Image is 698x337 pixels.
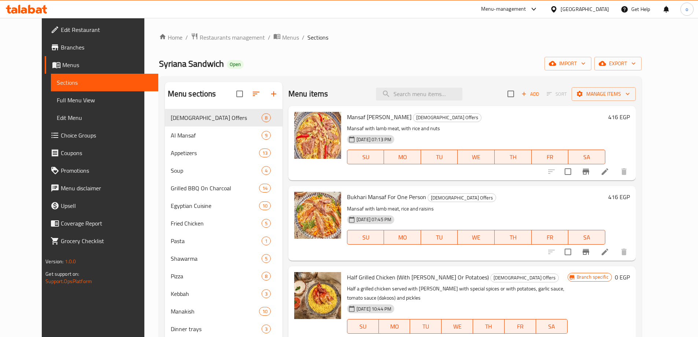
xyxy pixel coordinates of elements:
[262,220,270,227] span: 5
[259,184,271,193] div: items
[347,191,426,202] span: Bukhari Mansaf For One Person
[165,303,282,320] div: Manakish10
[262,326,270,333] span: 3
[262,325,271,333] div: items
[168,88,216,99] h2: Menu sections
[354,305,394,312] span: [DATE] 10:44 PM
[354,136,394,143] span: [DATE] 07:13 PM
[262,273,270,280] span: 8
[520,90,540,98] span: Add
[45,197,158,215] a: Upsell
[171,184,259,193] div: Grilled BBQ On Charcoal
[413,113,481,122] span: [DEMOGRAPHIC_DATA] Offers
[227,60,244,69] div: Open
[410,319,442,334] button: TU
[572,87,636,101] button: Manage items
[171,325,262,333] span: Dinner trays
[347,230,384,245] button: SU
[268,33,270,42] li: /
[387,232,418,243] span: MO
[458,230,495,245] button: WE
[262,113,271,122] div: items
[171,289,262,298] div: Kebbah
[165,250,282,267] div: Shawarma5
[61,184,152,193] span: Menu disclaimer
[45,162,158,179] a: Promotions
[615,243,633,261] button: delete
[45,257,63,266] span: Version:
[615,163,633,180] button: delete
[191,33,265,42] a: Restaurants management
[428,193,496,202] div: Syriana Offers
[350,152,381,162] span: SU
[61,43,152,52] span: Branches
[57,78,152,87] span: Sections
[45,215,158,232] a: Coverage Report
[560,164,576,179] span: Select to update
[45,144,158,162] a: Coupons
[444,321,470,332] span: WE
[61,166,152,175] span: Promotions
[535,232,566,243] span: FR
[45,276,92,286] a: Support.OpsPlatform
[498,152,529,162] span: TH
[568,150,605,164] button: SA
[171,237,262,245] span: Pasta
[61,219,152,228] span: Coverage Report
[550,59,586,68] span: import
[265,85,282,103] button: Add section
[347,319,379,334] button: SU
[259,150,270,157] span: 13
[490,274,559,282] div: Syriana Offers
[262,290,270,297] span: 3
[159,33,182,42] a: Home
[45,127,158,144] a: Choice Groups
[259,308,270,315] span: 10
[347,111,411,122] span: Mansaf [PERSON_NAME]
[165,179,282,197] div: Grilled BBQ On Charcoal14
[165,285,282,303] div: Kebbah3
[495,230,532,245] button: TH
[535,152,566,162] span: FR
[282,33,299,42] span: Menus
[45,21,158,39] a: Edit Restaurant
[165,109,282,127] div: [DEMOGRAPHIC_DATA] Offers8
[262,132,270,139] span: 9
[518,88,542,100] span: Add item
[57,96,152,105] span: Full Menu View
[571,232,602,243] span: SA
[165,232,282,250] div: Pasta1
[171,272,262,281] div: Pizza
[165,162,282,179] div: Soup4
[350,232,381,243] span: SU
[259,307,271,316] div: items
[518,88,542,100] button: Add
[413,321,439,332] span: TU
[476,321,502,332] span: TH
[165,215,282,232] div: Fried Chicken5
[262,255,270,262] span: 5
[379,319,410,334] button: MO
[532,230,569,245] button: FR
[458,150,495,164] button: WE
[171,219,262,228] span: Fried Chicken
[384,230,421,245] button: MO
[262,289,271,298] div: items
[262,238,270,245] span: 1
[247,85,265,103] span: Sort sections
[544,57,591,70] button: import
[259,185,270,192] span: 14
[473,319,505,334] button: TH
[171,131,262,140] span: Al Mansaf
[376,88,462,100] input: search
[171,254,262,263] span: Shawarma
[61,149,152,157] span: Coupons
[577,163,595,180] button: Branch-specific-item
[171,201,259,210] div: Egyptian Cuisine
[461,232,492,243] span: WE
[45,179,158,197] a: Menu disclaimer
[350,321,376,332] span: SU
[491,274,558,282] span: [DEMOGRAPHIC_DATA] Offers
[45,232,158,250] a: Grocery Checklist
